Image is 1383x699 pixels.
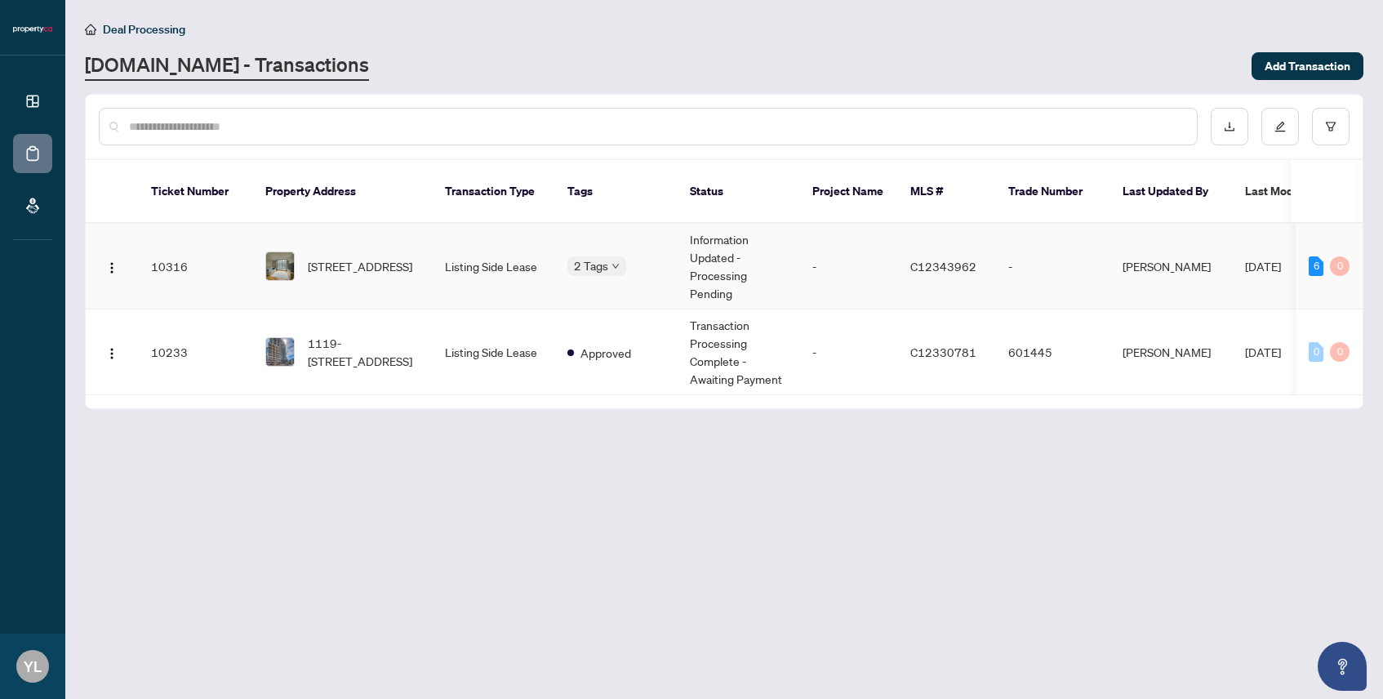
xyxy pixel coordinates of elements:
[13,24,52,34] img: logo
[1211,108,1248,145] button: download
[677,309,799,395] td: Transaction Processing Complete - Awaiting Payment
[1330,342,1350,362] div: 0
[105,347,118,360] img: Logo
[432,160,554,224] th: Transaction Type
[1309,256,1323,276] div: 6
[1312,108,1350,145] button: filter
[105,261,118,274] img: Logo
[1245,345,1281,359] span: [DATE]
[1325,121,1336,132] span: filter
[432,309,554,395] td: Listing Side Lease
[138,160,252,224] th: Ticket Number
[799,309,897,395] td: -
[1245,182,1345,200] span: Last Modified Date
[1110,309,1232,395] td: [PERSON_NAME]
[432,224,554,309] td: Listing Side Lease
[1245,259,1281,274] span: [DATE]
[138,224,252,309] td: 10316
[910,345,976,359] span: C12330781
[677,160,799,224] th: Status
[1261,108,1299,145] button: edit
[799,160,897,224] th: Project Name
[1318,642,1367,691] button: Open asap
[308,257,412,275] span: [STREET_ADDRESS]
[1110,160,1232,224] th: Last Updated By
[1232,160,1379,224] th: Last Modified Date
[995,309,1110,395] td: 601445
[99,339,125,365] button: Logo
[580,344,631,362] span: Approved
[252,160,432,224] th: Property Address
[266,338,294,366] img: thumbnail-img
[85,24,96,35] span: home
[1274,121,1286,132] span: edit
[1110,224,1232,309] td: [PERSON_NAME]
[85,51,369,81] a: [DOMAIN_NAME] - Transactions
[574,256,608,275] span: 2 Tags
[1224,121,1235,132] span: download
[24,655,42,678] span: YL
[99,253,125,279] button: Logo
[995,224,1110,309] td: -
[1309,342,1323,362] div: 0
[897,160,995,224] th: MLS #
[611,262,620,270] span: down
[266,252,294,280] img: thumbnail-img
[103,22,185,37] span: Deal Processing
[677,224,799,309] td: Information Updated - Processing Pending
[799,224,897,309] td: -
[138,309,252,395] td: 10233
[554,160,677,224] th: Tags
[308,334,419,370] span: 1119-[STREET_ADDRESS]
[910,259,976,274] span: C12343962
[1265,53,1350,79] span: Add Transaction
[995,160,1110,224] th: Trade Number
[1252,52,1363,80] button: Add Transaction
[1330,256,1350,276] div: 0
